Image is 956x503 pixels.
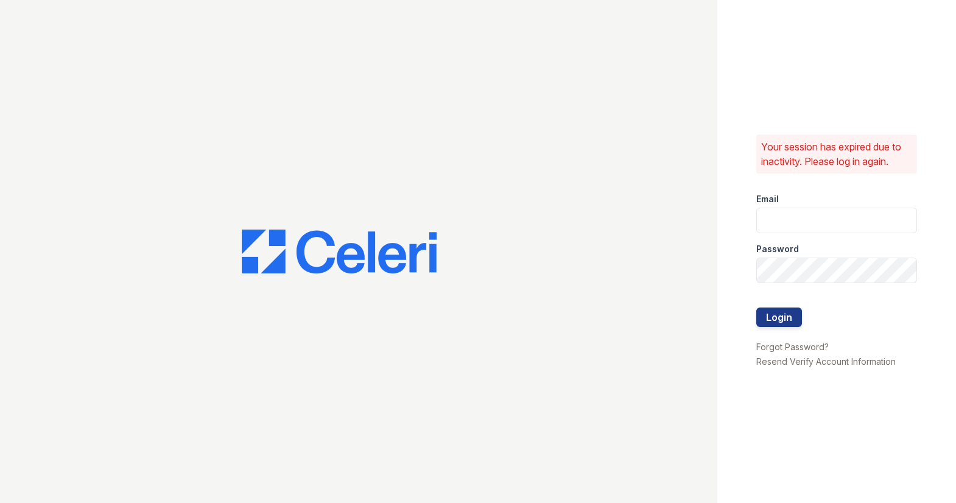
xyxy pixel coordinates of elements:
img: CE_Logo_Blue-a8612792a0a2168367f1c8372b55b34899dd931a85d93a1a3d3e32e68fde9ad4.png [242,230,437,273]
a: Forgot Password? [756,342,829,352]
a: Resend Verify Account Information [756,356,896,367]
label: Email [756,193,779,205]
button: Login [756,308,802,327]
label: Password [756,243,799,255]
p: Your session has expired due to inactivity. Please log in again. [761,139,913,169]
